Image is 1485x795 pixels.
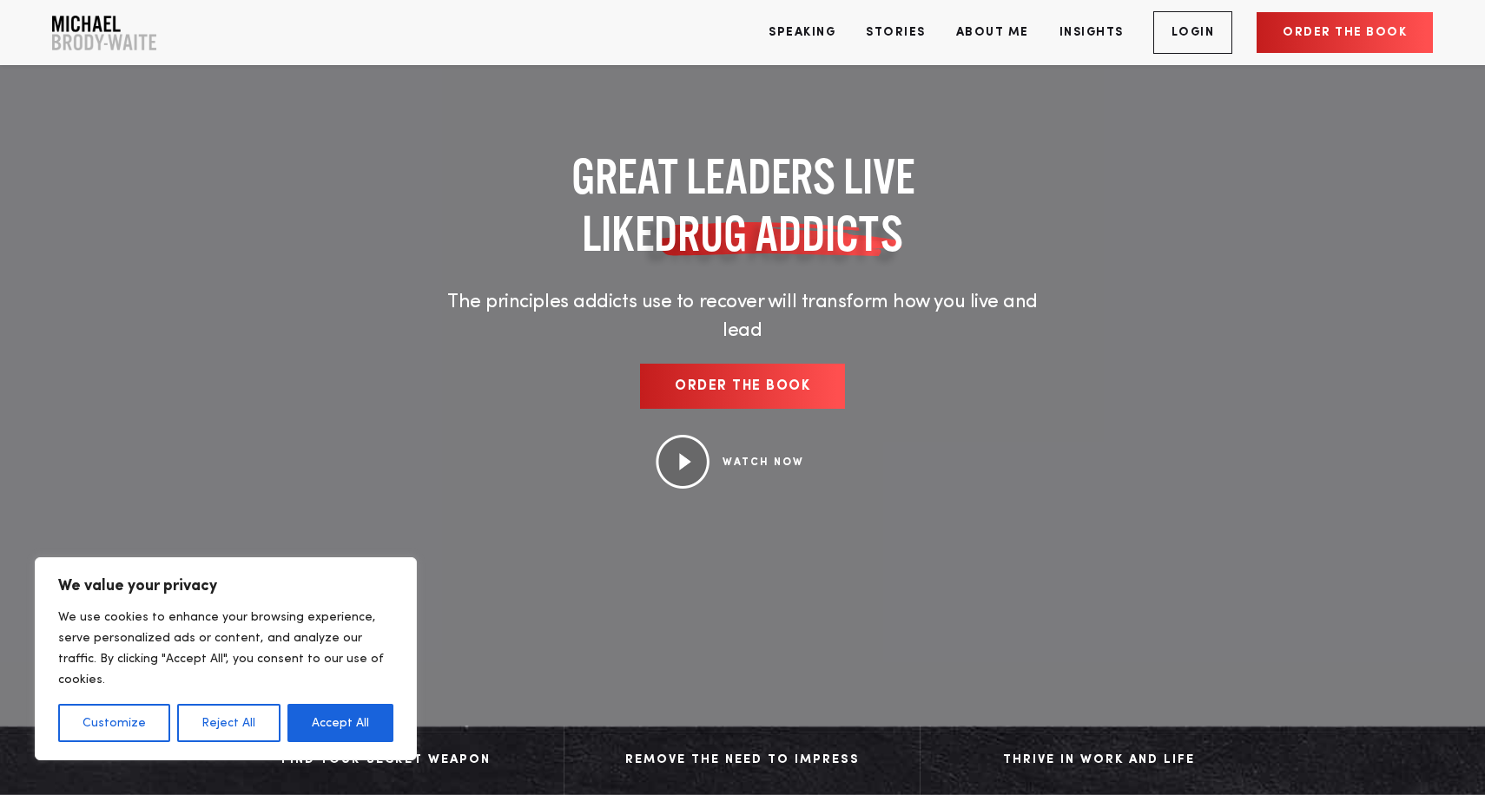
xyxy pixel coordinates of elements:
button: Reject All [177,704,280,742]
p: We value your privacy [58,575,393,596]
a: Order the book [1257,12,1433,53]
div: Remove The Need to Impress [582,747,902,773]
span: The principles addicts use to recover will transform how you live and lead [447,292,1038,341]
span: DRUG ADDICTS [654,205,903,262]
div: Thrive in Work and Life [938,747,1259,773]
button: Accept All [287,704,393,742]
div: We value your privacy [35,557,417,760]
a: Login [1153,11,1233,54]
a: WATCH NOW [723,457,804,468]
a: Company Logo Company Logo [52,16,156,50]
button: Customize [58,704,170,742]
span: Order the book [675,379,810,393]
p: We use cookies to enhance your browsing experience, serve personalized ads or content, and analyz... [58,607,393,690]
div: Find Your Secret Weapon [226,747,546,773]
a: Order the book [640,364,845,409]
img: Company Logo [52,16,156,50]
h1: GREAT LEADERS LIVE LIKE [434,148,1051,262]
